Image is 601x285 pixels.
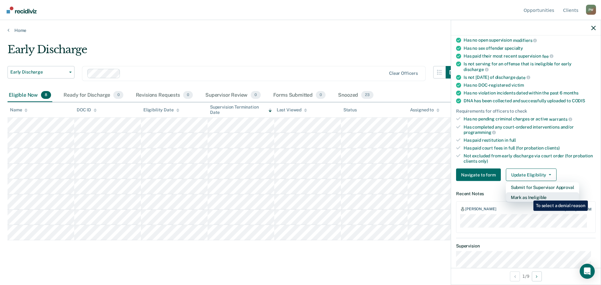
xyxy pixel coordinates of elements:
div: Has paid court fees in full (for probation [464,145,596,150]
div: Eligible Now [8,89,52,102]
span: specialty [505,45,523,50]
a: Home [8,28,593,33]
div: Name [10,107,28,113]
div: Is not [DATE] of discharge [464,74,596,80]
dt: Recent Notes [456,191,596,196]
span: victim [511,83,524,88]
img: Recidiviz [7,7,37,13]
button: Update Eligibility [506,169,557,181]
div: Has no open supervision [464,38,596,43]
div: Has paid restitution in [464,138,596,143]
div: Has no sex offender [464,45,596,51]
div: DOC ID [77,107,97,113]
span: full [509,138,516,143]
div: Has paid their most recent supervision [464,53,596,59]
span: 0 [316,91,326,99]
span: discharge [464,67,489,72]
div: DNA has been collected and successfully uploaded to [464,98,596,104]
button: Previous Opportunity [510,271,520,281]
span: date [516,75,530,80]
div: Supervision Termination Date [210,104,272,115]
div: Has completed any court-ordered interventions and/or [464,124,596,135]
button: Next Opportunity [532,271,542,281]
span: programming [464,130,496,135]
div: [PERSON_NAME] [465,207,496,212]
span: months [563,90,578,95]
span: clients) [545,145,560,150]
div: Not excluded from early discharge via court order (for probation clients [464,153,596,164]
div: Eligibility Date [143,107,179,113]
div: Snoozed [337,89,375,102]
span: 0 [183,91,193,99]
span: modifiers [513,38,537,43]
div: Requirements for officers to check [456,109,596,114]
div: [DATE] 1:39 PM [565,207,592,211]
div: Early Discharge [8,43,458,61]
div: Has no pending criminal charges or active [464,116,596,122]
div: Last Viewed [277,107,307,113]
div: Ready for Discharge [62,89,124,102]
div: Revisions Requests [135,89,194,102]
div: Status [343,107,357,113]
div: Dropdown Menu [506,182,579,202]
div: Has no violation incidents dated within the past 6 [464,90,596,96]
button: Navigate to form [456,169,501,181]
span: 8 [41,91,51,99]
span: 0 [251,91,260,99]
a: Navigate to form link [456,169,503,181]
button: Mark as Ineligible [506,192,579,202]
div: Open Intercom Messenger [580,264,595,279]
dt: Supervision [456,243,596,249]
span: warrants [549,116,572,121]
div: P W [586,5,596,15]
span: fee [542,53,553,59]
button: Profile dropdown button [586,5,596,15]
span: only) [478,158,488,163]
div: Is not serving for an offense that is ineligible for early [464,61,596,72]
div: 1 / 9 [451,268,601,284]
div: Has no DOC-registered [464,83,596,88]
div: Supervisor Review [204,89,262,102]
span: 23 [361,91,373,99]
div: Assigned to [410,107,439,113]
span: 0 [113,91,123,99]
div: Forms Submitted [272,89,327,102]
span: Early Discharge [10,69,67,75]
div: Clear officers [389,71,418,76]
button: Submit for Supervisor Approval [506,182,579,192]
span: CODIS [572,98,585,103]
